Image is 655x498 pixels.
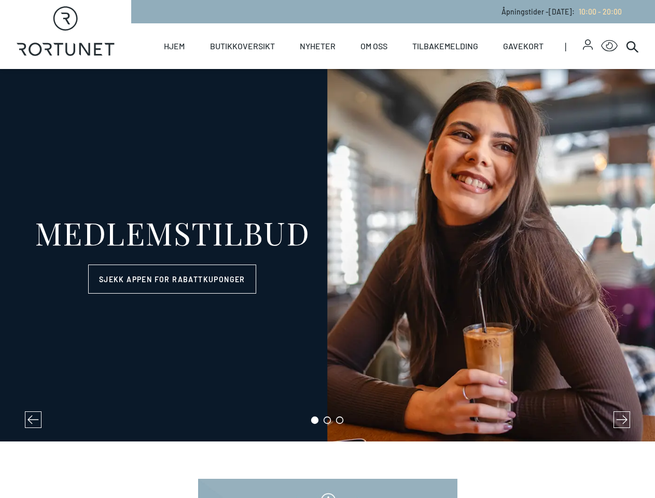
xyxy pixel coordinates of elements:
a: Om oss [360,23,387,69]
a: 10:00 - 20:00 [575,7,622,16]
button: Open Accessibility Menu [601,38,618,54]
a: Hjem [164,23,185,69]
span: 10:00 - 20:00 [579,7,622,16]
a: Gavekort [503,23,543,69]
div: MEDLEMSTILBUD [35,217,310,248]
a: Butikkoversikt [210,23,275,69]
a: Sjekk appen for rabattkuponger [88,265,256,294]
span: | [565,23,583,69]
p: Åpningstider - [DATE] : [501,6,622,17]
a: Tilbakemelding [412,23,478,69]
a: Nyheter [300,23,336,69]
